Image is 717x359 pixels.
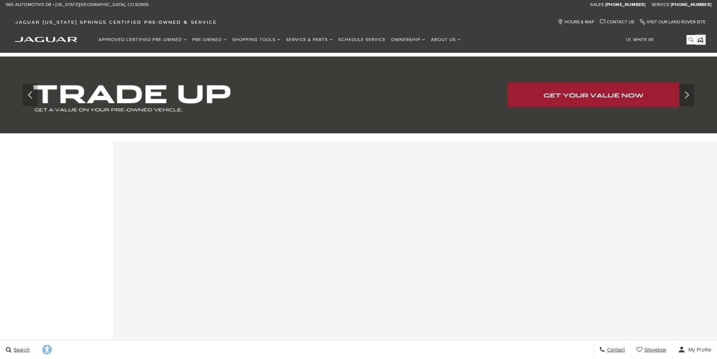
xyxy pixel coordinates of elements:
[190,33,230,46] a: Pre-Owned
[283,33,336,46] a: Service & Parts
[600,19,634,25] a: Contact Us
[558,19,594,25] a: Hours & Map
[96,33,464,46] nav: Main Navigation
[631,340,672,359] a: Glovebox
[620,35,696,44] input: i.e. White XE
[685,347,711,353] span: My Profile
[230,33,283,46] a: Shopping Tools
[6,2,149,8] a: 565 Automotive Dr • [US_STATE][GEOGRAPHIC_DATA], CO 80905
[12,347,30,353] span: Search
[96,33,190,46] a: Approved Certified Pre-Owned
[388,33,428,46] a: Ownership
[590,2,604,8] span: Sales
[11,19,221,25] a: Jaguar [US_STATE] Springs Certified Pre-Owned & Service
[671,2,711,8] a: [PHONE_NUMBER]
[652,2,670,8] span: Service
[15,37,77,42] img: Jaguar
[15,36,77,42] a: jaguar
[605,347,625,353] span: Contact
[428,33,464,46] a: About Us
[605,2,646,8] a: [PHONE_NUMBER]
[642,347,666,353] span: Glovebox
[336,33,388,46] a: Schedule Service
[15,19,217,25] span: Jaguar [US_STATE] Springs Certified Pre-Owned & Service
[672,340,717,359] button: user-profile-menu
[640,19,706,25] a: Visit Our Land Rover Site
